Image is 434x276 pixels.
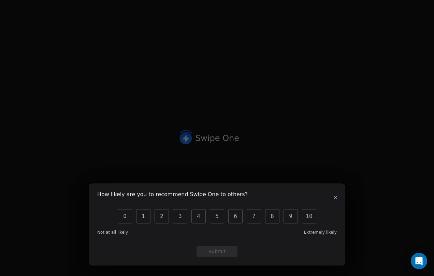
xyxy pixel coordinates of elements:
button: 3 [173,209,187,223]
span: Extremely likely [304,230,337,235]
button: 9 [284,209,298,223]
button: 10 [302,209,316,223]
button: Submit [197,246,237,257]
span: Not at all likely [97,230,128,235]
button: 0 [118,209,132,223]
button: 4 [191,209,206,223]
button: 5 [210,209,224,223]
button: 2 [155,209,169,223]
button: 8 [265,209,279,223]
button: 7 [247,209,261,223]
button: 6 [228,209,243,223]
h1: How likely are you to recommend Swipe One to others? [97,192,248,199]
button: 1 [136,209,150,223]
